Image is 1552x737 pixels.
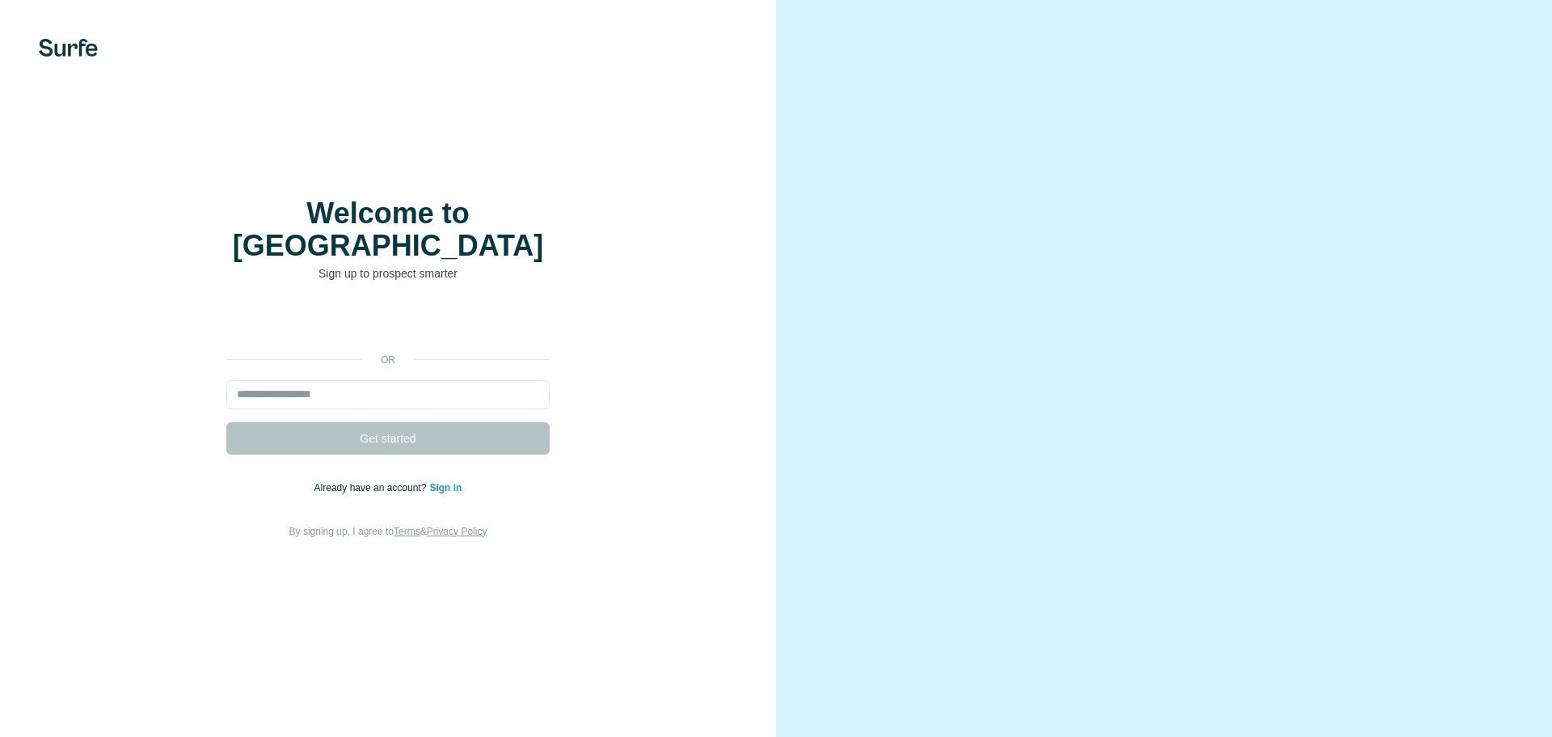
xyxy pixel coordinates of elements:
[314,482,430,493] span: Already have an account?
[427,526,487,537] a: Privacy Policy
[226,265,550,282] p: Sign up to prospect smarter
[394,526,420,537] a: Terms
[429,482,462,493] a: Sign in
[39,39,98,57] img: Surfe's logo
[226,197,550,262] h1: Welcome to [GEOGRAPHIC_DATA]
[362,353,414,367] p: or
[218,306,558,341] iframe: Sign in with Google Button
[289,526,487,537] span: By signing up, I agree to &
